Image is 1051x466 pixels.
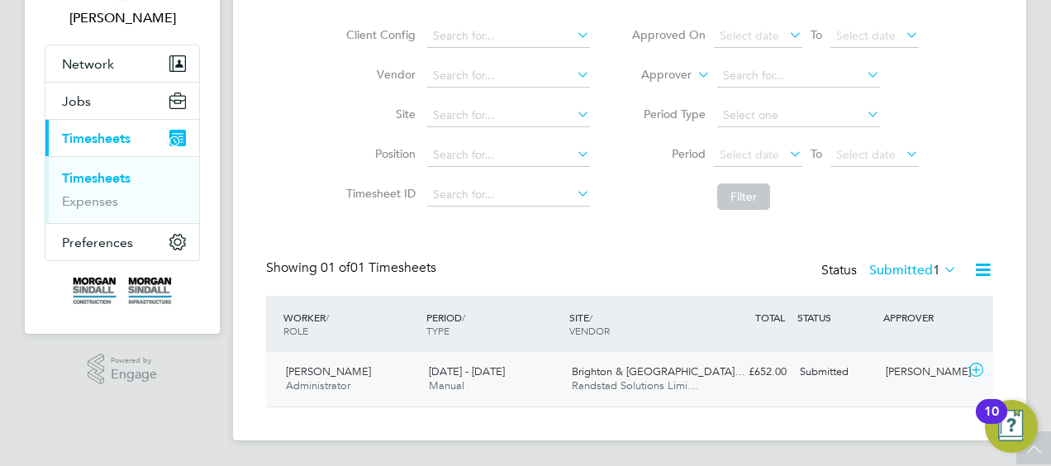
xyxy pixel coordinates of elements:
span: / [462,311,465,324]
div: WORKER [279,302,422,345]
div: Showing [266,259,440,277]
div: APPROVER [879,302,965,332]
div: 10 [984,411,999,433]
span: ROLE [283,324,308,337]
span: To [806,24,827,45]
span: Powered by [111,354,157,368]
label: Client Config [341,27,416,42]
label: Vendor [341,67,416,82]
label: Approved On [631,27,706,42]
span: / [326,311,329,324]
button: Jobs [45,83,199,119]
span: 1 [933,262,940,278]
span: Jobs [62,93,91,109]
span: / [589,311,592,324]
span: Brighton & [GEOGRAPHIC_DATA]… [572,364,745,378]
img: morgansindall-logo-retina.png [73,278,172,304]
button: Filter [717,183,770,210]
span: VENDOR [569,324,610,337]
button: Open Resource Center, 10 new notifications [985,400,1038,453]
div: SITE [565,302,708,345]
span: Select date [720,28,779,43]
span: Select date [720,147,779,162]
span: Select date [836,147,896,162]
a: Expenses [62,193,118,209]
span: James Sands [45,8,200,28]
span: [DATE] - [DATE] [429,364,505,378]
label: Period [631,146,706,161]
span: Manual [429,378,464,392]
input: Search for... [427,183,590,207]
div: PERIOD [422,302,565,345]
button: Preferences [45,224,199,260]
span: To [806,143,827,164]
span: TYPE [426,324,449,337]
input: Search for... [427,104,590,127]
label: Submitted [869,262,957,278]
input: Search for... [427,144,590,167]
label: Period Type [631,107,706,121]
input: Search for... [427,64,590,88]
span: Preferences [62,235,133,250]
button: Timesheets [45,120,199,156]
span: TOTAL [755,311,785,324]
input: Search for... [427,25,590,48]
div: STATUS [793,302,879,332]
label: Approver [617,67,692,83]
div: Submitted [793,359,879,386]
span: Timesheets [62,131,131,146]
label: Timesheet ID [341,186,416,201]
label: Site [341,107,416,121]
span: Select date [836,28,896,43]
span: Network [62,56,114,72]
span: Engage [111,368,157,382]
a: Timesheets [62,170,131,186]
span: Randstad Solutions Limi… [572,378,698,392]
a: Go to home page [45,278,200,304]
button: Network [45,45,199,82]
span: [PERSON_NAME] [286,364,371,378]
input: Search for... [717,64,880,88]
div: £652.00 [707,359,793,386]
label: Position [341,146,416,161]
div: [PERSON_NAME] [879,359,965,386]
input: Select one [717,104,880,127]
a: Powered byEngage [88,354,158,385]
div: Status [821,259,960,283]
span: 01 Timesheets [321,259,436,276]
span: 01 of [321,259,350,276]
div: Timesheets [45,156,199,223]
span: Administrator [286,378,350,392]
